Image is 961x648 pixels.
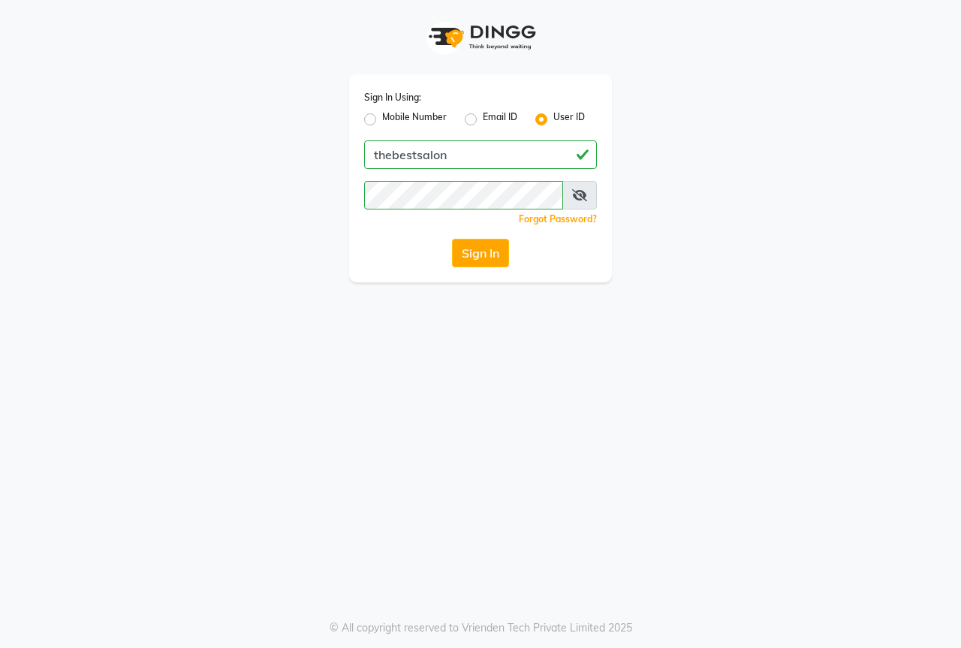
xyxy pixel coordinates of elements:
a: Forgot Password? [519,213,597,225]
button: Sign In [452,239,509,267]
input: Username [364,181,563,209]
img: logo1.svg [420,15,541,59]
input: Username [364,140,597,169]
label: Sign In Using: [364,91,421,104]
label: Email ID [483,110,517,128]
label: Mobile Number [382,110,447,128]
label: User ID [553,110,585,128]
